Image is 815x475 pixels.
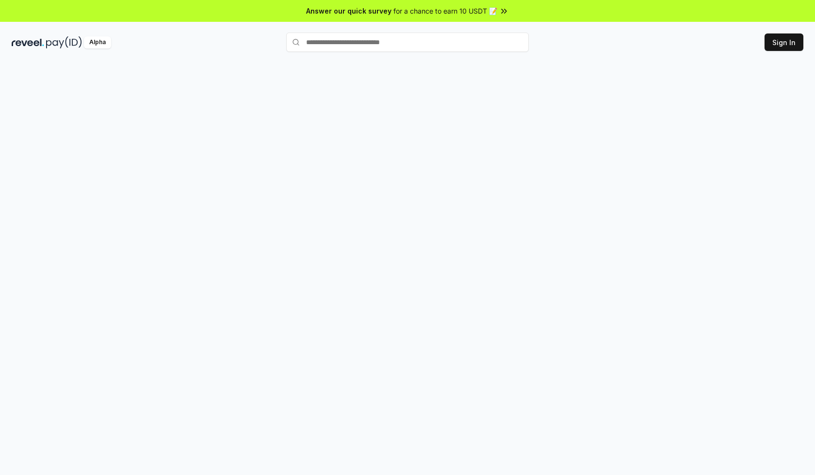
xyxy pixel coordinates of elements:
[84,36,111,49] div: Alpha
[393,6,497,16] span: for a chance to earn 10 USDT 📝
[765,33,803,51] button: Sign In
[306,6,391,16] span: Answer our quick survey
[12,36,44,49] img: reveel_dark
[46,36,82,49] img: pay_id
